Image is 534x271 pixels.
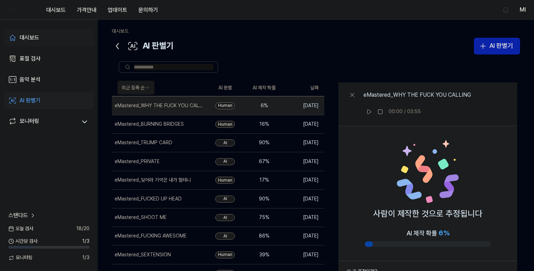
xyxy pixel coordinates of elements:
img: Human [396,140,459,203]
span: 18 / 20 [76,225,89,232]
span: 1 / 3 [82,254,89,261]
span: 시간당 검사 [8,238,37,245]
div: 모니터링 [20,117,39,127]
div: 6 % [250,102,278,109]
button: 업데이트 [102,3,133,17]
img: logo [8,7,34,13]
div: eMastered_SEXTENSION [115,251,171,258]
span: 스탠다드 [8,211,28,220]
a: 스탠다드 [8,211,36,220]
a: 대시보드 [112,28,129,34]
td: [DATE] [284,133,324,152]
div: 대시보드 [20,34,39,42]
td: [DATE] [284,246,324,264]
td: [DATE] [284,227,324,245]
div: AI 판별기 [112,38,174,54]
div: AI 판별기 [489,41,513,51]
button: 가격안내 [71,3,102,17]
button: 문의하기 [133,3,164,17]
a: 표절 검사 [4,50,94,67]
div: 75 % [250,214,278,221]
button: Ml [520,6,526,14]
td: [DATE] [284,190,324,208]
div: 표절 검사 [20,54,41,63]
td: [DATE] [284,96,324,115]
span: 6 % [439,229,449,237]
div: eMastered_WHY THE FUCK YOU CALLING [363,91,471,99]
span: 모니터링 [8,254,33,261]
td: [DATE] [284,208,324,227]
img: 알림 [501,6,510,14]
span: 오늘 검사 [8,225,33,232]
div: 00:00 / 03:55 [389,108,421,115]
a: AI 판별기 [4,92,94,109]
div: 음악 분석 [20,75,41,84]
div: 90 % [250,196,278,203]
div: AI [215,214,235,221]
p: 사람이 제작한 것으로 추정됩니다 [373,207,482,220]
div: 67 % [250,158,278,165]
div: AI [215,139,235,146]
div: Human [215,102,235,109]
button: AI 판별기 [474,38,520,54]
div: eMastered_FUCKED UP HEAD [115,196,182,203]
button: 대시보드 [41,3,71,17]
div: 16 % [250,121,278,128]
span: 1 / 3 [82,238,89,245]
div: eMastered_TRUMP CARD [115,139,172,146]
div: 86 % [250,233,278,240]
div: eMastered_WHY THE FUCK YOU CALLING [115,102,204,109]
th: AI 판별 [205,80,245,96]
a: 음악 분석 [4,71,94,88]
div: eMastered_SHOOT ME [115,214,167,221]
div: eMastered_잊어라 기억은 내가 할테니 [115,177,191,184]
div: eMastered_PRIVATE [115,158,160,165]
div: 39 % [250,251,278,258]
div: 17 % [250,177,278,184]
div: 90 % [250,139,278,146]
td: [DATE] [284,171,324,189]
div: AI [215,233,235,240]
div: eMastered_FUCKING AWESOME [115,233,187,240]
div: Human [215,121,235,128]
div: eMastered_BURNING BRIDGES [115,121,184,128]
div: AI [215,196,235,203]
div: Human [215,251,235,258]
td: [DATE] [284,152,324,171]
th: AI 제작 확률 [245,80,284,96]
div: Human [215,177,235,184]
a: 모니터링 [8,117,77,127]
a: 대시보드 [4,29,94,46]
div: AI 제작 확률 [406,227,449,239]
th: 날짜 [284,80,324,96]
div: AI [215,158,235,165]
div: AI 판별기 [20,96,41,105]
td: [DATE] [284,115,324,133]
a: 업데이트 [102,0,133,20]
